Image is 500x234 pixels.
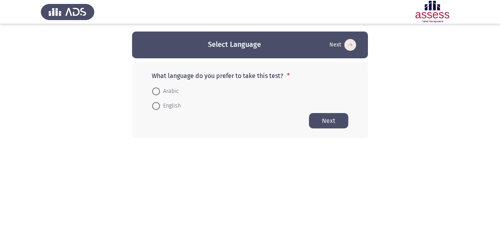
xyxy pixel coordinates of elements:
span: English [160,101,181,111]
p: What language do you prefer to take this test? [152,72,348,80]
img: Assessment logo of ASSESS Focus 4 Module Assessment (EN/AR) (Basic - IB) [406,1,459,23]
img: Assess Talent Management logo [41,1,94,23]
h3: Select Language [208,40,261,50]
button: Start assessment [327,39,358,51]
span: Arabic [160,87,179,96]
button: Start assessment [309,113,348,128]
